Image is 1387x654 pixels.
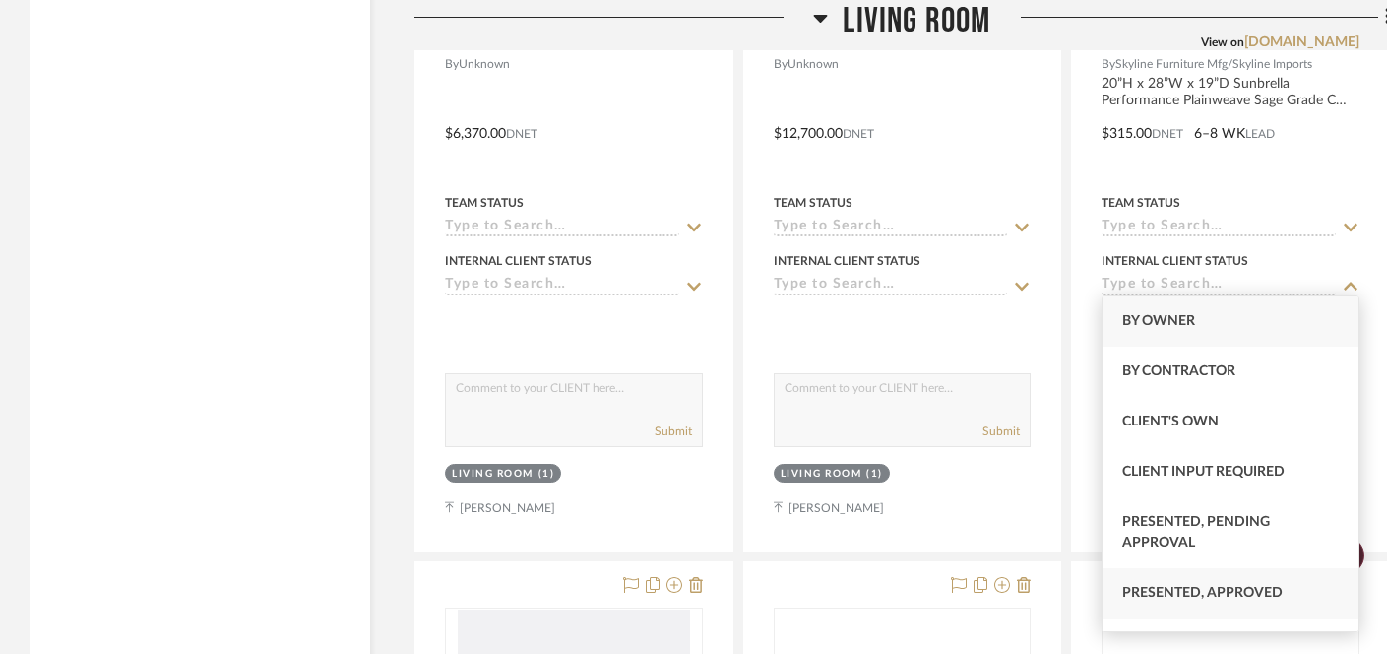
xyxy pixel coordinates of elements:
div: Team Status [1102,194,1180,212]
span: Client Input Required [1122,465,1285,479]
div: Living Room [452,467,534,482]
div: Living Room [781,467,862,482]
input: Type to Search… [774,277,1008,295]
span: Skyline Furniture Mfg/Skyline Imports [1115,55,1312,74]
span: Presented, Pending Approval [1122,515,1270,550]
span: By [445,55,459,74]
span: By Contractor [1122,364,1235,378]
div: (1) [538,467,555,482]
div: Team Status [445,194,524,212]
input: Type to Search… [774,219,1008,237]
button: Submit [982,423,1020,440]
input: Type to Search… [445,277,679,295]
div: (1) [866,467,883,482]
a: [DOMAIN_NAME] [1244,35,1359,49]
div: Team Status [774,194,852,212]
input: Type to Search… [1102,277,1336,295]
span: Unknown [459,55,510,74]
input: Type to Search… [445,219,679,237]
span: Client's Own [1122,415,1219,428]
div: Internal Client Status [1102,252,1248,270]
span: View on [1201,36,1244,48]
input: Type to Search… [1102,219,1336,237]
span: Unknown [788,55,839,74]
span: By [774,55,788,74]
div: Internal Client Status [774,252,920,270]
div: Internal Client Status [445,252,592,270]
button: Submit [655,423,692,440]
span: By [1102,55,1115,74]
span: Presented, Approved [1122,586,1283,600]
span: By Owner [1122,314,1195,328]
